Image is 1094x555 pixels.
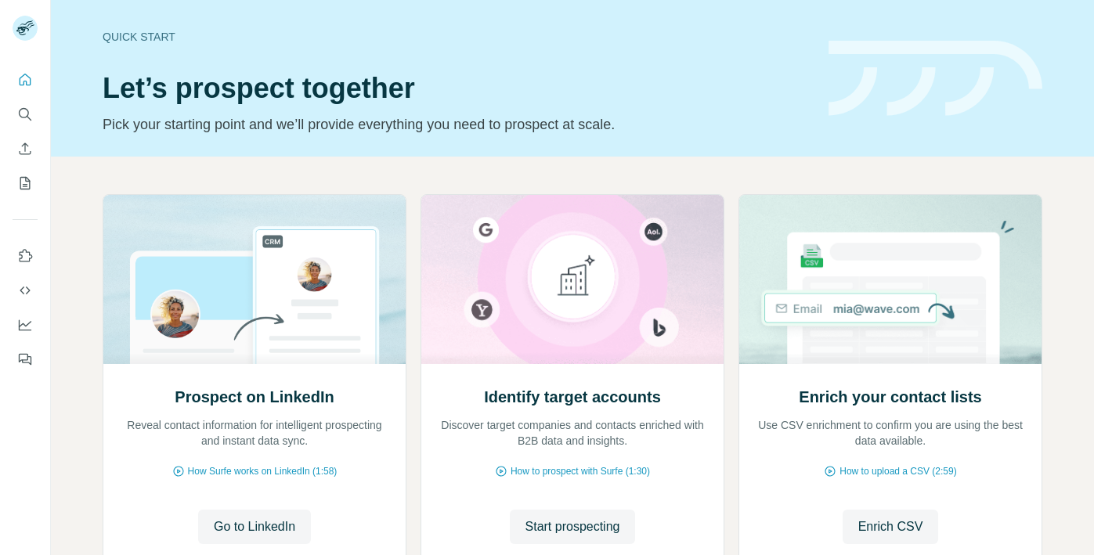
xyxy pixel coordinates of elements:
[437,417,708,449] p: Discover target companies and contacts enriched with B2B data and insights.
[103,73,810,104] h1: Let’s prospect together
[103,114,810,135] p: Pick your starting point and we’ll provide everything you need to prospect at scale.
[103,195,406,364] img: Prospect on LinkedIn
[13,345,38,373] button: Feedback
[829,41,1042,117] img: banner
[13,100,38,128] button: Search
[13,135,38,163] button: Enrich CSV
[755,417,1026,449] p: Use CSV enrichment to confirm you are using the best data available.
[198,510,311,544] button: Go to LinkedIn
[839,464,956,478] span: How to upload a CSV (2:59)
[525,517,620,536] span: Start prospecting
[484,386,661,408] h2: Identify target accounts
[214,517,295,536] span: Go to LinkedIn
[858,517,923,536] span: Enrich CSV
[175,386,334,408] h2: Prospect on LinkedIn
[103,29,810,45] div: Quick start
[738,195,1042,364] img: Enrich your contact lists
[13,242,38,270] button: Use Surfe on LinkedIn
[13,169,38,197] button: My lists
[510,510,636,544] button: Start prospecting
[13,66,38,94] button: Quick start
[843,510,939,544] button: Enrich CSV
[188,464,338,478] span: How Surfe works on LinkedIn (1:58)
[511,464,650,478] span: How to prospect with Surfe (1:30)
[13,311,38,339] button: Dashboard
[421,195,724,364] img: Identify target accounts
[119,417,390,449] p: Reveal contact information for intelligent prospecting and instant data sync.
[13,276,38,305] button: Use Surfe API
[799,386,981,408] h2: Enrich your contact lists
